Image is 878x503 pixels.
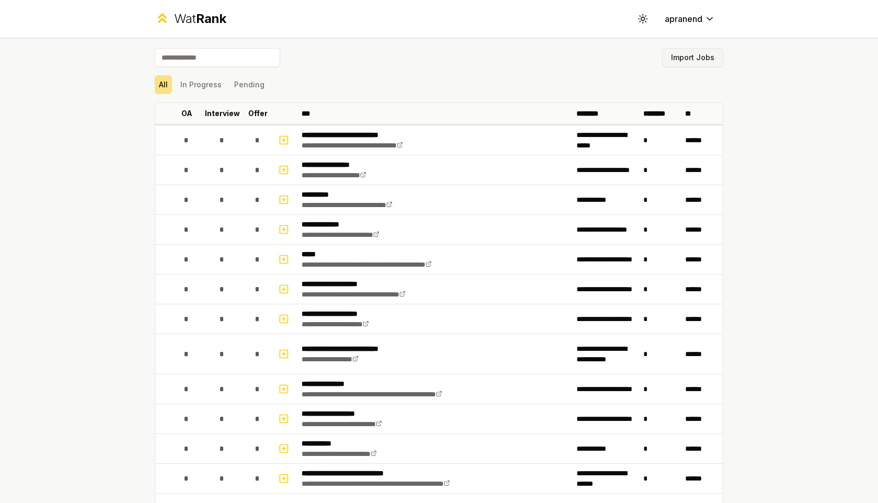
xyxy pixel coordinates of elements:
[662,48,723,67] button: Import Jobs
[176,75,226,94] button: In Progress
[155,75,172,94] button: All
[656,9,723,28] button: apranend
[155,10,226,27] a: WatRank
[196,11,226,26] span: Rank
[205,108,240,119] p: Interview
[248,108,268,119] p: Offer
[230,75,269,94] button: Pending
[174,10,226,27] div: Wat
[665,13,702,25] span: apranend
[181,108,192,119] p: OA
